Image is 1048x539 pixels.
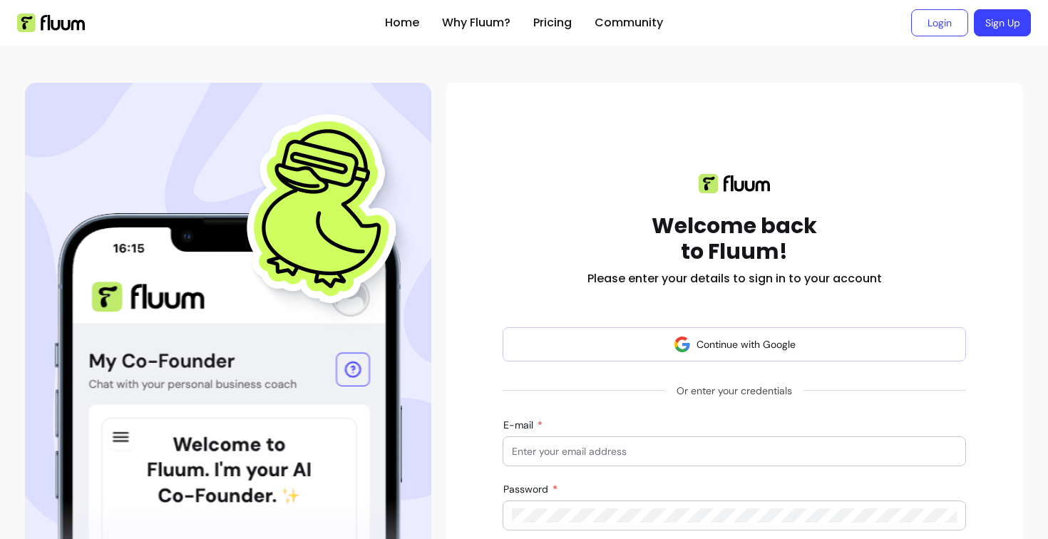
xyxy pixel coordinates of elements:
[665,378,803,404] span: Or enter your credentials
[512,508,957,523] input: Password
[587,270,882,287] h2: Please enter your details to sign in to your account
[503,327,966,361] button: Continue with Google
[699,174,770,193] img: Fluum logo
[17,14,85,32] img: Fluum Logo
[442,14,510,31] a: Why Fluum?
[595,14,663,31] a: Community
[674,336,691,353] img: avatar
[512,444,957,458] input: E-mail
[533,14,572,31] a: Pricing
[652,213,817,265] h1: Welcome back to Fluum!
[385,14,419,31] a: Home
[503,483,551,496] span: Password
[911,9,968,36] a: Login
[503,419,536,431] span: E-mail
[974,9,1031,36] a: Sign Up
